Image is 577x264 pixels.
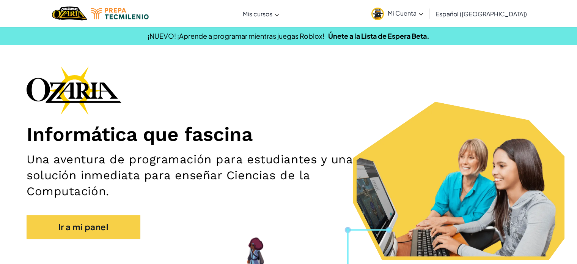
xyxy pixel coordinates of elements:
h1: Informática que fascina [27,122,550,146]
span: Mis cursos [243,10,272,18]
img: avatar [371,8,384,20]
a: Mi Cuenta [368,2,427,25]
a: Mis cursos [239,3,283,24]
a: Ozaria by CodeCombat logo [52,6,87,21]
h2: Una aventura de programación para estudiantes y una solución inmediata para enseñar Ciencias de l... [27,152,377,200]
img: Ozaria branding logo [27,66,121,115]
a: Ir a mi panel [27,215,140,239]
span: Mi Cuenta [388,9,423,17]
a: Español ([GEOGRAPHIC_DATA]) [432,3,531,24]
span: Español ([GEOGRAPHIC_DATA]) [436,10,527,18]
a: Únete a la Lista de Espera Beta. [328,32,429,40]
span: ¡NUEVO! ¡Aprende a programar mientras juegas Roblox! [148,32,324,40]
img: Tecmilenio logo [91,8,149,19]
img: Home [52,6,87,21]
